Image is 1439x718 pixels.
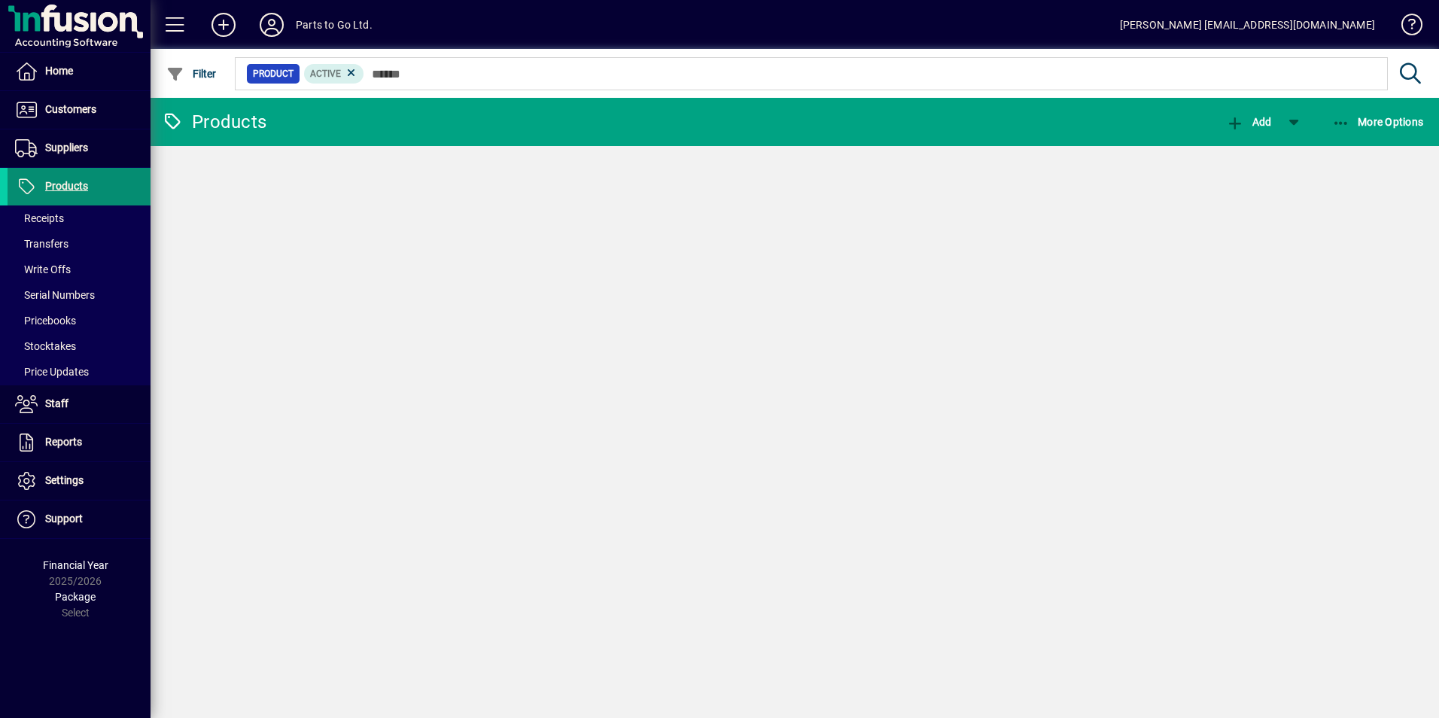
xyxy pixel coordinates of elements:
[163,60,221,87] button: Filter
[45,474,84,486] span: Settings
[45,141,88,154] span: Suppliers
[8,359,151,385] a: Price Updates
[45,513,83,525] span: Support
[8,53,151,90] a: Home
[45,397,68,409] span: Staff
[8,500,151,538] a: Support
[1120,13,1375,37] div: [PERSON_NAME] [EMAIL_ADDRESS][DOMAIN_NAME]
[15,238,68,250] span: Transfers
[15,263,71,275] span: Write Offs
[8,129,151,167] a: Suppliers
[310,68,341,79] span: Active
[15,212,64,224] span: Receipts
[1390,3,1420,52] a: Knowledge Base
[162,110,266,134] div: Products
[15,315,76,327] span: Pricebooks
[8,231,151,257] a: Transfers
[15,340,76,352] span: Stocktakes
[55,591,96,603] span: Package
[45,436,82,448] span: Reports
[1332,116,1424,128] span: More Options
[1328,108,1428,135] button: More Options
[8,91,151,129] a: Customers
[253,66,294,81] span: Product
[45,180,88,192] span: Products
[8,257,151,282] a: Write Offs
[45,65,73,77] span: Home
[296,13,373,37] div: Parts to Go Ltd.
[8,424,151,461] a: Reports
[8,333,151,359] a: Stocktakes
[8,308,151,333] a: Pricebooks
[8,205,151,231] a: Receipts
[1226,116,1271,128] span: Add
[166,68,217,80] span: Filter
[304,64,364,84] mat-chip: Activation Status: Active
[15,366,89,378] span: Price Updates
[43,559,108,571] span: Financial Year
[1222,108,1275,135] button: Add
[15,289,95,301] span: Serial Numbers
[8,462,151,500] a: Settings
[8,385,151,423] a: Staff
[8,282,151,308] a: Serial Numbers
[248,11,296,38] button: Profile
[45,103,96,115] span: Customers
[199,11,248,38] button: Add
